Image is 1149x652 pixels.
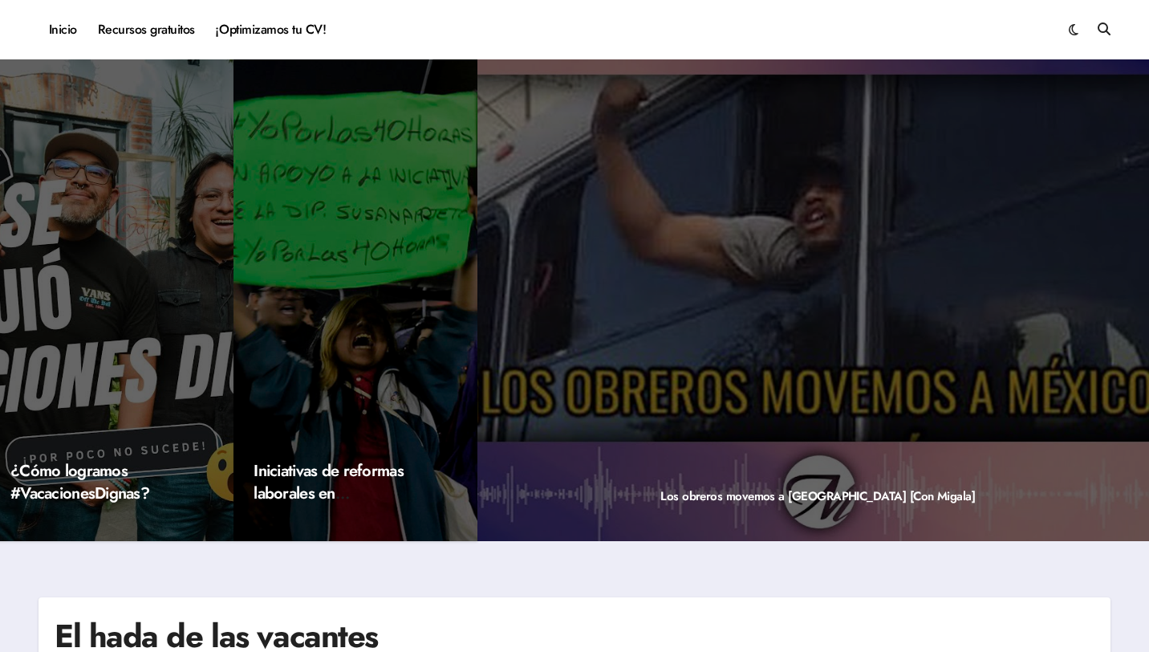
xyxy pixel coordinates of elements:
[87,8,205,51] a: Recursos gratuitos
[10,459,149,505] a: ¿Cómo logramos #VacacionesDignas?
[205,8,336,51] a: ¡Optimizamos tu CV!
[254,459,409,550] a: Iniciativas de reformas laborales en [GEOGRAPHIC_DATA] (2023)
[660,487,975,505] a: Los obreros movemos a [GEOGRAPHIC_DATA] [Con Migala]
[39,8,87,51] a: Inicio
